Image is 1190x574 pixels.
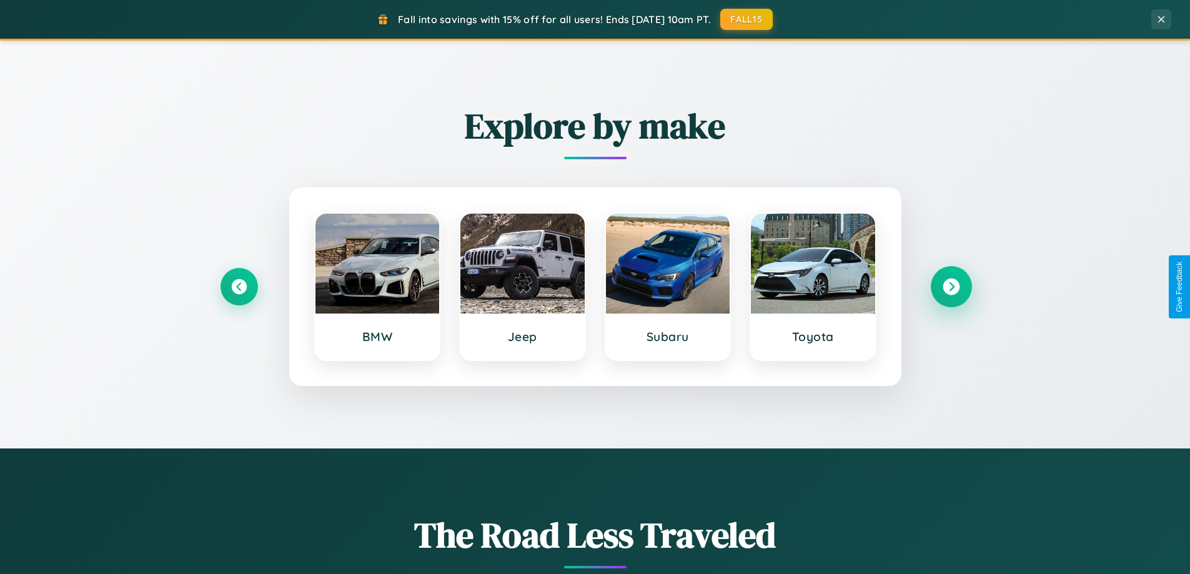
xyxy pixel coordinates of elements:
[1175,262,1184,312] div: Give Feedback
[328,329,427,344] h3: BMW
[398,13,711,26] span: Fall into savings with 15% off for all users! Ends [DATE] 10am PT.
[473,329,572,344] h3: Jeep
[618,329,718,344] h3: Subaru
[221,511,970,559] h1: The Road Less Traveled
[763,329,863,344] h3: Toyota
[720,9,773,30] button: FALL15
[221,102,970,150] h2: Explore by make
